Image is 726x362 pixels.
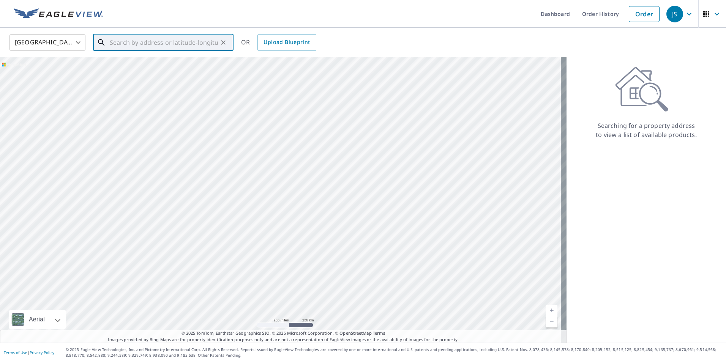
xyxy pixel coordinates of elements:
[595,121,697,139] p: Searching for a property address to view a list of available products.
[666,6,683,22] div: JS
[181,330,385,337] span: © 2025 TomTom, Earthstar Geographics SIO, © 2025 Microsoft Corporation, ©
[110,32,218,53] input: Search by address or latitude-longitude
[629,6,660,22] a: Order
[264,38,310,47] span: Upload Blueprint
[9,32,85,53] div: [GEOGRAPHIC_DATA]
[241,34,316,51] div: OR
[339,330,371,336] a: OpenStreetMap
[546,305,557,316] a: Current Level 5, Zoom In
[257,34,316,51] a: Upload Blueprint
[4,350,27,355] a: Terms of Use
[27,310,47,329] div: Aerial
[14,8,103,20] img: EV Logo
[9,310,66,329] div: Aerial
[373,330,385,336] a: Terms
[66,347,722,358] p: © 2025 Eagle View Technologies, Inc. and Pictometry International Corp. All Rights Reserved. Repo...
[30,350,54,355] a: Privacy Policy
[218,37,229,48] button: Clear
[4,350,54,355] p: |
[546,316,557,327] a: Current Level 5, Zoom Out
